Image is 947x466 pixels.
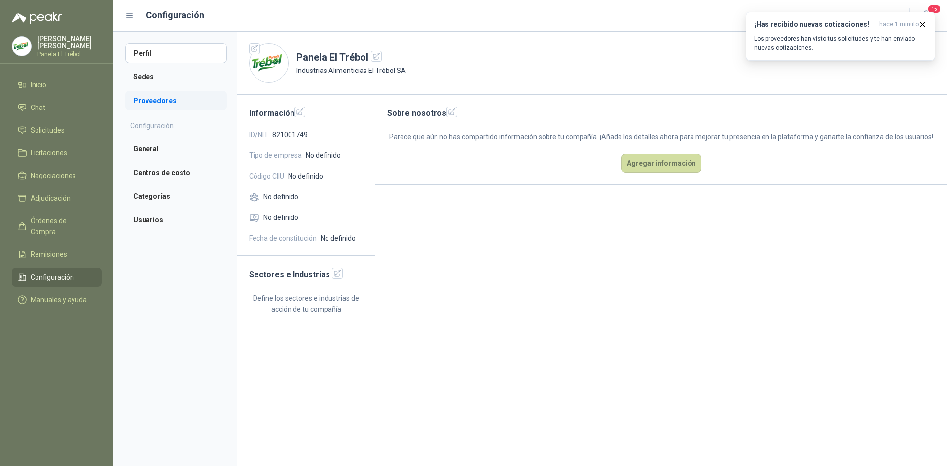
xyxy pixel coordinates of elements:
[31,272,74,283] span: Configuración
[746,12,935,61] button: ¡Has recibido nuevas cotizaciones!hace 1 minuto Los proveedores han visto tus solicitudes y te ha...
[754,35,927,52] p: Los proveedores han visto tus solicitudes y te han enviado nuevas cotizaciones.
[387,107,935,119] h2: Sobre nosotros
[31,147,67,158] span: Licitaciones
[249,129,268,140] span: ID/NIT
[249,293,363,315] p: Define los sectores e industrias de acción de tu compañía
[146,8,204,22] h1: Configuración
[12,143,102,162] a: Licitaciones
[125,139,227,159] a: General
[125,91,227,110] a: Proveedores
[125,163,227,182] a: Centros de costo
[272,129,308,140] span: 821001749
[31,170,76,181] span: Negociaciones
[31,215,92,237] span: Órdenes de Compra
[125,67,227,87] a: Sedes
[31,79,46,90] span: Inicio
[879,20,919,29] span: hace 1 minuto
[12,121,102,140] a: Solicitudes
[12,268,102,287] a: Configuración
[12,189,102,208] a: Adjudicación
[754,20,875,29] h3: ¡Has recibido nuevas cotizaciones!
[12,212,102,241] a: Órdenes de Compra
[31,102,45,113] span: Chat
[12,166,102,185] a: Negociaciones
[249,268,363,281] h2: Sectores e Industrias
[12,245,102,264] a: Remisiones
[12,75,102,94] a: Inicio
[387,131,935,142] p: Parece que aún no has compartido información sobre tu compañía. ¡Añade los detalles ahora para me...
[321,233,356,244] span: No definido
[249,233,317,244] span: Fecha de constitución
[249,150,302,161] span: Tipo de empresa
[296,65,406,76] p: Industrias Alimenticias El Trébol SA
[31,125,65,136] span: Solicitudes
[31,294,87,305] span: Manuales y ayuda
[125,210,227,230] a: Usuarios
[37,51,102,57] p: Panela El Trébol
[250,44,288,82] img: Company Logo
[125,186,227,206] a: Categorías
[621,154,701,173] button: Agregar información
[288,171,323,181] span: No definido
[31,249,67,260] span: Remisiones
[125,43,227,63] a: Perfil
[249,107,363,119] h2: Información
[12,12,62,24] img: Logo peakr
[296,50,406,65] h1: Panela El Trébol
[12,37,31,56] img: Company Logo
[12,290,102,309] a: Manuales y ayuda
[917,7,935,25] button: 15
[130,120,174,131] h2: Configuración
[263,191,298,202] span: No definido
[306,150,341,161] span: No definido
[12,98,102,117] a: Chat
[37,36,102,49] p: [PERSON_NAME] [PERSON_NAME]
[263,212,298,223] span: No definido
[31,193,71,204] span: Adjudicación
[927,4,941,14] span: 15
[249,171,284,181] span: Código CIIU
